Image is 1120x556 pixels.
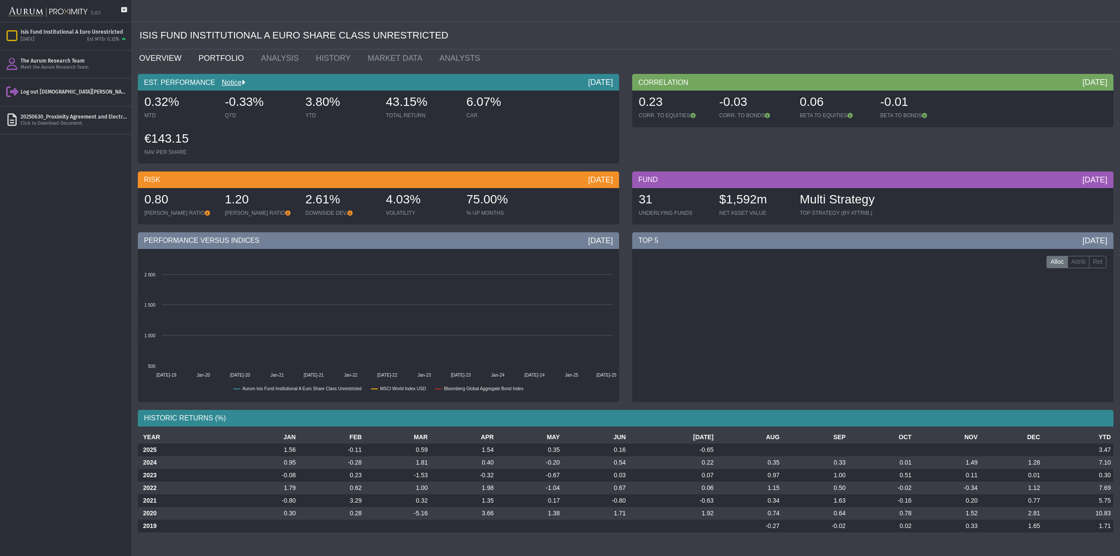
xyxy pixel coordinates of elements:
td: 0.64 [782,507,848,520]
div: 5.0.1 [91,10,101,17]
td: 0.35 [497,444,563,456]
td: 3.47 [1043,444,1113,456]
th: 2024 [138,456,232,469]
div: QTD [225,112,297,119]
td: 0.77 [980,494,1043,507]
td: 0.51 [848,469,914,482]
td: 0.30 [232,507,298,520]
div: 4.03% [386,191,458,210]
td: 1.81 [364,456,430,469]
text: [DATE]-20 [230,373,250,378]
td: 0.35 [716,456,782,469]
td: 2.81 [980,507,1043,520]
div: [PERSON_NAME] RATIO [144,210,216,217]
td: 0.34 [716,494,782,507]
div: CORRELATION [632,74,1113,91]
th: JUN [562,431,628,444]
div: -0.03 [719,94,791,112]
td: -0.28 [298,456,364,469]
td: 0.03 [562,469,628,482]
td: -0.80 [562,494,628,507]
div: FUND [632,171,1113,188]
td: 0.11 [914,469,980,482]
td: 0.62 [298,482,364,494]
text: [DATE]-22 [377,373,397,378]
th: FEB [298,431,364,444]
th: NOV [914,431,980,444]
th: 2019 [138,520,232,532]
div: -0.01 [880,94,952,112]
td: 0.78 [848,507,914,520]
td: -1.04 [497,482,563,494]
td: 10.83 [1043,507,1113,520]
td: 3.29 [298,494,364,507]
text: 1 000 [144,333,155,338]
div: [DATE] [1082,235,1107,246]
td: 1.12 [980,482,1043,494]
td: 0.23 [298,469,364,482]
text: Jan-25 [565,373,578,378]
td: 1.56 [232,444,298,456]
div: [DATE] [1082,175,1107,185]
div: CAR [466,112,538,119]
div: Est MTD: 0.32% [87,36,119,43]
td: -5.16 [364,507,430,520]
td: 0.28 [298,507,364,520]
div: Meet the Aurum Research Team [21,64,128,71]
td: -0.80 [232,494,298,507]
td: -0.02 [782,520,848,532]
a: MARKET DATA [361,49,433,67]
div: EST. PERFORMANCE [138,74,619,91]
td: -1.53 [364,469,430,482]
text: 500 [148,364,155,369]
td: 1.00 [364,482,430,494]
text: MSCI World Index USD [380,386,426,391]
div: UNDERLYING FUNDS [639,210,710,217]
td: 1.00 [782,469,848,482]
td: 1.79 [232,482,298,494]
td: -0.27 [716,520,782,532]
text: Bloomberg Global Aggregate Bond Index [444,386,524,391]
td: 1.98 [430,482,497,494]
td: 0.01 [848,456,914,469]
a: ANALYSIS [254,49,309,67]
td: -0.11 [298,444,364,456]
td: 1.38 [497,507,563,520]
td: 0.95 [232,456,298,469]
text: Jan-20 [197,373,210,378]
div: [DATE] [588,175,613,185]
div: 1.20 [225,191,297,210]
div: MTD [144,112,216,119]
div: [DATE] [21,36,35,43]
label: Alloc [1046,256,1067,268]
td: -0.08 [232,469,298,482]
th: OCT [848,431,914,444]
text: [DATE]-21 [304,373,324,378]
th: MAY [497,431,563,444]
a: HISTORY [309,49,361,67]
a: Notice [215,79,241,86]
div: 43.15% [386,94,458,112]
div: HISTORIC RETURNS (%) [138,410,1113,427]
td: 1.92 [628,507,716,520]
text: Jan-24 [491,373,505,378]
div: 0.06 [800,94,871,112]
td: -0.16 [848,494,914,507]
text: 2 000 [144,273,155,277]
div: TOTAL RETURN [386,112,458,119]
td: 0.50 [782,482,848,494]
th: SEP [782,431,848,444]
td: 1.54 [430,444,497,456]
td: 0.33 [782,456,848,469]
td: 5.75 [1043,494,1113,507]
td: 1.71 [562,507,628,520]
a: PORTFOLIO [192,49,255,67]
td: 0.02 [848,520,914,532]
td: 0.33 [914,520,980,532]
div: TOP STRATEGY (BY ATTRIB.) [800,210,875,217]
td: -0.67 [497,469,563,482]
div: YTD [305,112,377,119]
div: BETA TO BONDS [880,112,952,119]
div: 31 [639,191,710,210]
text: Aurum Isis Fund Institutional A Euro Share Class Unrestricted [242,386,361,391]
